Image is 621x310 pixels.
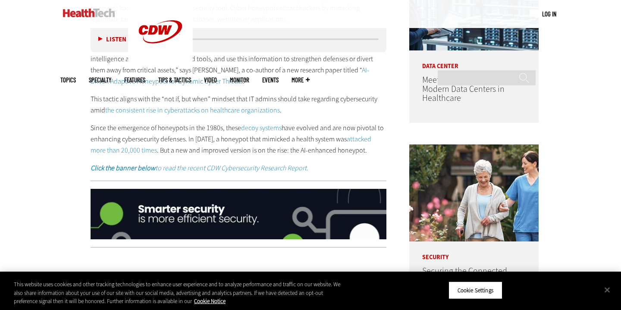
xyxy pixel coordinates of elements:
a: More information about your privacy [194,297,226,305]
span: More [292,77,310,83]
a: the consistent rise in cyberattacks on healthcare organizations [105,106,280,115]
p: This tactic aligns with the “not if, but when” mindset that IT admins should take regarding cyber... [91,94,386,116]
span: Specialty [89,77,111,83]
a: Video [204,77,217,83]
button: Close [598,280,617,299]
a: Features [124,77,145,83]
p: Since the emergence of honeypots in the 1980s, these have evolved and are now pivotal to enhancin... [91,122,386,156]
p: Security [409,241,539,260]
span: Topics [60,77,76,83]
a: CDW [128,57,193,66]
a: Events [262,77,279,83]
img: nurse walks with senior woman through a garden [409,144,539,241]
em: to read the recent CDW Cybersecurity Research Report. [91,163,308,172]
a: Click the banner belowto read the recent CDW Cybersecurity Research Report. [91,163,308,172]
div: User menu [542,9,556,19]
a: Tips & Tactics [158,77,191,83]
strong: Click the banner below [91,163,155,172]
a: Log in [542,10,556,18]
a: Securing the Connected Ecosystem of Senior Care [422,265,511,286]
a: MonITor [230,77,249,83]
img: Home [63,9,115,17]
img: x_security_q325_animated_click_desktop_03 [91,189,386,240]
button: Cookie Settings [448,281,502,299]
a: attacked more than 20,000 times [91,135,371,155]
div: This website uses cookies and other tracking technologies to enhance user experience and to analy... [14,280,342,306]
a: Meeting the Demand for Modern Data Centers in Healthcare [422,74,507,104]
a: decoy systems [241,123,282,132]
